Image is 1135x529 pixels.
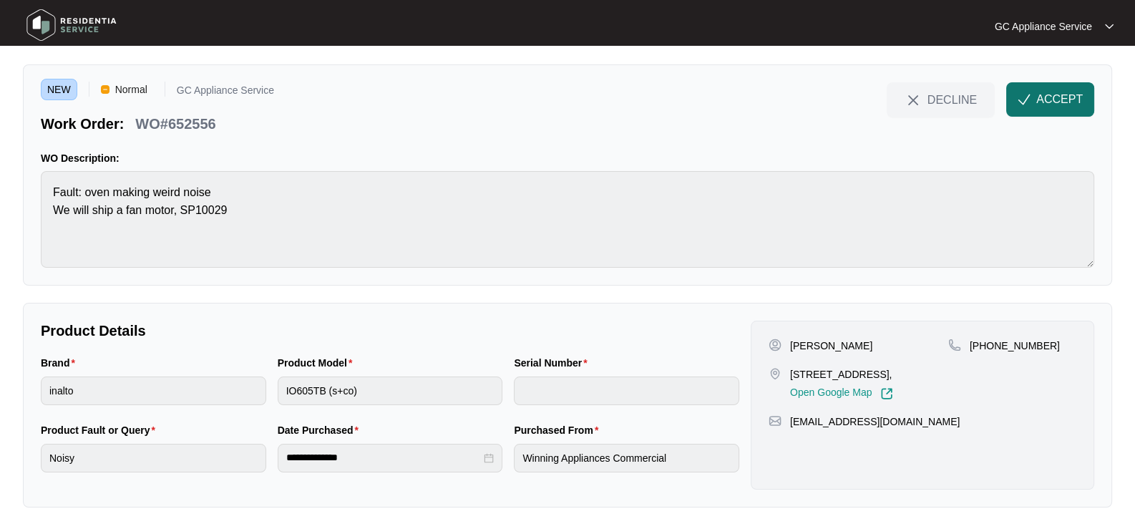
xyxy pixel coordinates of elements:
img: residentia service logo [21,4,122,47]
input: Date Purchased [286,450,482,465]
input: Product Model [278,377,503,405]
button: close-IconDECLINE [887,82,995,117]
span: ACCEPT [1036,91,1083,108]
label: Purchased From [514,423,604,437]
p: [PHONE_NUMBER] [970,339,1060,353]
p: Product Details [41,321,739,341]
label: Date Purchased [278,423,364,437]
textarea: Fault: oven making weird noise We will ship a fan motor, SP10029 [41,171,1094,268]
p: [EMAIL_ADDRESS][DOMAIN_NAME] [790,414,960,429]
span: DECLINE [927,92,977,107]
img: Link-External [880,387,893,400]
input: Serial Number [514,377,739,405]
img: map-pin [769,414,781,427]
img: close-Icon [905,92,922,109]
label: Brand [41,356,81,370]
img: dropdown arrow [1105,23,1114,30]
label: Product Model [278,356,359,370]
img: map-pin [948,339,961,351]
img: map-pin [769,367,781,380]
span: Normal [109,79,153,100]
label: Serial Number [514,356,593,370]
input: Purchased From [514,444,739,472]
button: check-IconACCEPT [1006,82,1094,117]
img: user-pin [769,339,781,351]
input: Product Fault or Query [41,444,266,472]
p: WO#652556 [135,114,215,134]
p: [PERSON_NAME] [790,339,872,353]
p: WO Description: [41,151,1094,165]
p: GC Appliance Service [995,19,1092,34]
input: Brand [41,377,266,405]
span: NEW [41,79,77,100]
img: check-Icon [1018,93,1031,106]
a: Open Google Map [790,387,893,400]
label: Product Fault or Query [41,423,161,437]
p: Work Order: [41,114,124,134]
img: Vercel Logo [101,85,109,94]
p: GC Appliance Service [177,85,274,100]
p: [STREET_ADDRESS], [790,367,893,382]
